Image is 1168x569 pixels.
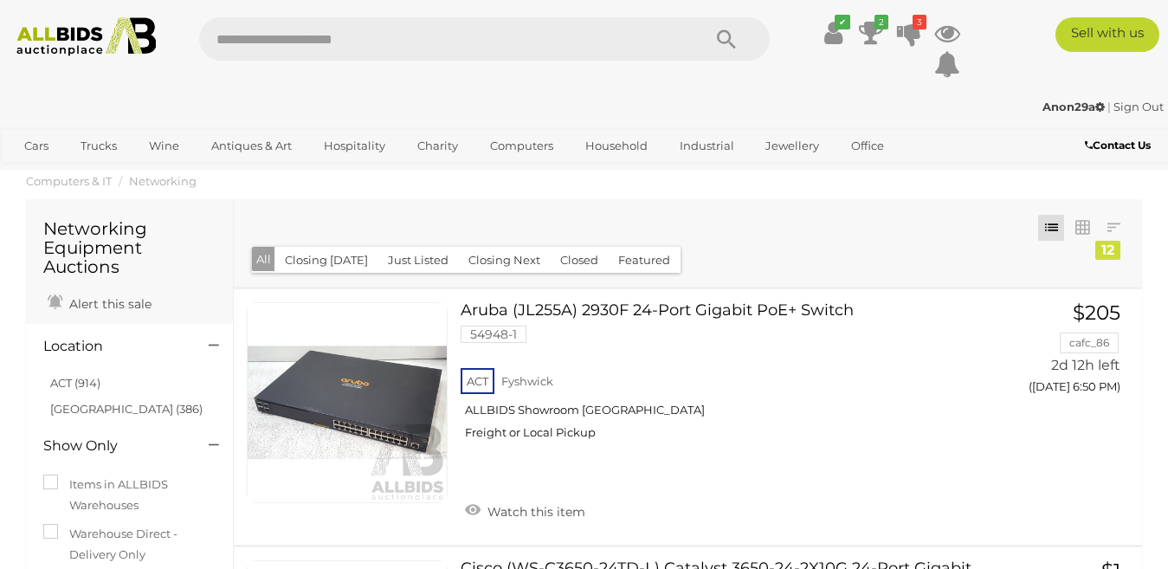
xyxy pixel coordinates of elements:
[1095,241,1120,260] div: 12
[608,247,681,274] button: Featured
[43,289,156,315] a: Alert this sale
[43,475,216,515] label: Items in ALLBIDS Warehouses
[252,247,275,272] button: All
[461,497,590,523] a: Watch this item
[1107,100,1111,113] span: |
[483,504,585,520] span: Watch this item
[1073,301,1120,325] span: $205
[1085,136,1155,155] a: Contact Us
[1055,17,1159,52] a: Sell with us
[840,132,895,160] a: Office
[913,15,926,29] i: 3
[69,132,128,160] a: Trucks
[13,160,71,189] a: Sports
[474,302,978,454] a: Aruba (JL255A) 2930F 24-Port Gigabit PoE+ Switch 54948-1 ACT Fyshwick ALLBIDS Showroom [GEOGRAPHI...
[138,132,190,160] a: Wine
[1003,302,1125,404] a: $205 cafc_86 2d 12h left ([DATE] 6:50 PM)
[754,132,830,160] a: Jewellery
[458,247,551,274] button: Closing Next
[1042,100,1105,113] strong: Anon29a
[683,17,770,61] button: Search
[9,17,165,56] img: Allbids.com.au
[479,132,565,160] a: Computers
[896,17,922,48] a: 3
[43,524,216,565] label: Warehouse Direct - Delivery Only
[874,15,888,29] i: 2
[313,132,397,160] a: Hospitality
[50,376,100,390] a: ACT (914)
[43,219,216,276] h1: Networking Equipment Auctions
[668,132,745,160] a: Industrial
[274,247,378,274] button: Closing [DATE]
[1085,139,1151,152] b: Contact Us
[1042,100,1107,113] a: Anon29a
[820,17,846,48] a: ✔
[835,15,850,29] i: ✔
[65,296,152,312] span: Alert this sale
[378,247,459,274] button: Just Listed
[1113,100,1164,113] a: Sign Out
[200,132,303,160] a: Antiques & Art
[50,402,203,416] a: [GEOGRAPHIC_DATA] (386)
[13,132,60,160] a: Cars
[129,174,197,188] a: Networking
[550,247,609,274] button: Closed
[26,174,112,188] a: Computers & IT
[574,132,659,160] a: Household
[406,132,469,160] a: Charity
[43,339,183,354] h4: Location
[43,438,183,454] h4: Show Only
[81,160,226,189] a: [GEOGRAPHIC_DATA]
[858,17,884,48] a: 2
